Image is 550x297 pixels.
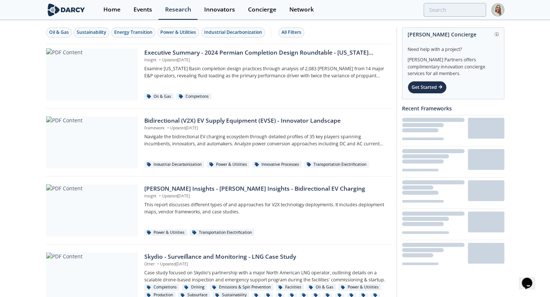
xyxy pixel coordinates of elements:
img: information.svg [495,32,499,36]
span: • [158,57,162,62]
div: [PERSON_NAME] Insights - [PERSON_NAME] Insights - Bidirectional EV Charging [144,184,386,193]
div: Get Started [408,81,447,94]
div: Power & Utilities [338,284,381,291]
div: Recent Frameworks [402,102,504,115]
div: Home [103,7,120,13]
a: PDF Content [PERSON_NAME] Insights - [PERSON_NAME] Insights - Bidirectional EV Charging Insight •... [46,184,391,236]
img: Profile [491,3,504,16]
span: • [158,193,162,198]
div: Innovators [204,7,235,13]
div: Drilling [182,284,207,291]
div: Skydio - Surveillance and Monitoring - LNG Case Study [144,252,386,261]
button: All Filters [279,28,304,38]
span: • [166,125,170,130]
div: Emissions & Spill Prevention [210,284,273,291]
p: Navigate the bidirectional EV charging ecosystem through detailed profiles of 35 key players span... [144,133,386,147]
div: Need help with a project? [408,41,499,53]
img: logo-wide.svg [46,3,87,16]
div: All Filters [282,29,301,36]
div: Transportation Electrification [190,229,254,236]
button: Sustainability [74,28,109,38]
div: Executive Summary - 2024 Permian Completion Design Roundtable - [US_STATE][GEOGRAPHIC_DATA] [144,48,386,57]
div: Sustainability [77,29,106,36]
div: Oil & Gas [144,93,174,100]
p: Other Updated [DATE] [144,261,386,267]
p: Insight Updated [DATE] [144,57,386,63]
div: Research [165,7,191,13]
div: Oil & Gas [49,29,69,36]
div: Oil & Gas [306,284,336,291]
div: Completions [144,284,179,291]
div: Power & Utilities [160,29,196,36]
div: Events [134,7,152,13]
div: Industrial Decarbonization [204,29,262,36]
div: Power & Utilities [144,229,187,236]
div: Energy Transition [114,29,152,36]
button: Oil & Gas [46,28,72,38]
p: Case study focused on Skydio's partnership with a major North American LNG operator, outlining de... [144,269,386,283]
div: [PERSON_NAME] Concierge [408,28,499,41]
a: PDF Content Executive Summary - 2024 Permian Completion Design Roundtable - [US_STATE][GEOGRAPHIC... [46,48,391,100]
div: Power & Utilities [207,161,250,168]
div: Facilities [276,284,304,291]
input: Advanced Search [424,3,486,17]
div: Concierge [248,7,276,13]
button: Industrial Decarbonization [201,28,265,38]
p: Examine [US_STATE] Basin completion design practices through analysis of 2,083 [PERSON_NAME] from... [144,65,386,79]
p: Insight Updated [DATE] [144,193,386,199]
iframe: chat widget [519,267,543,290]
div: Bidirectional (V2X) EV Supply Equipment (EVSE) - Innovator Landscape [144,116,386,125]
div: Network [289,7,314,13]
a: PDF Content Bidirectional (V2X) EV Supply Equipment (EVSE) - Innovator Landscape Framework •Updat... [46,116,391,168]
span: • [156,261,160,267]
div: Transportation Electrification [304,161,369,168]
p: Framework Updated [DATE] [144,125,386,131]
button: Energy Transition [111,28,155,38]
button: Power & Utilities [157,28,199,38]
div: [PERSON_NAME] Partners offers complimentary innovation concierge services for all members. [408,53,499,77]
div: Completions [176,93,211,100]
p: This report discusses different types of and approaches for V2X technology deployments. It includ... [144,201,386,215]
div: Innovative Processes [252,161,302,168]
div: Industrial Decarbonization [144,161,204,168]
